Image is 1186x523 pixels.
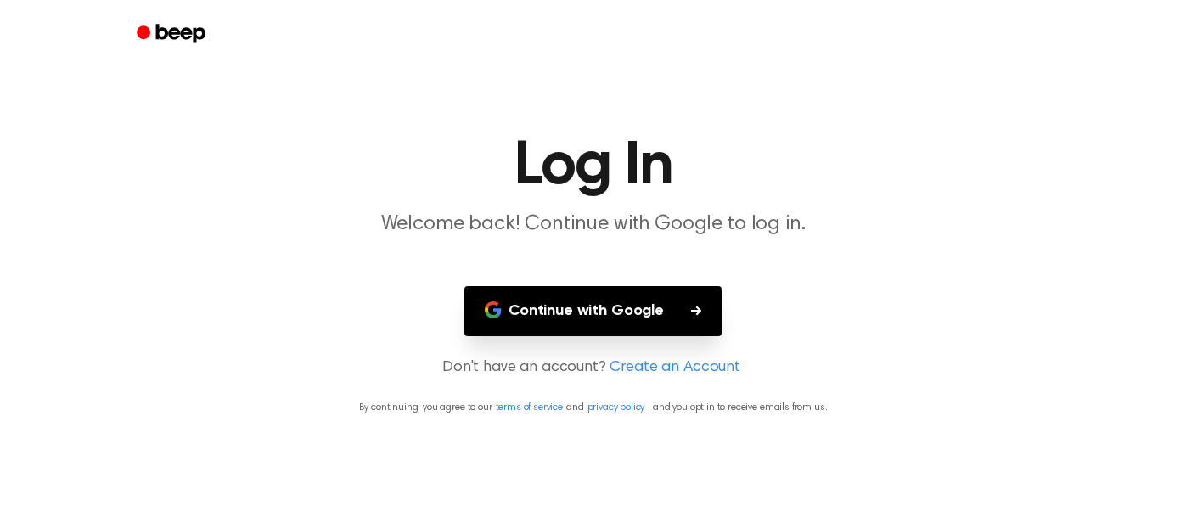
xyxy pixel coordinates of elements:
p: Welcome back! Continue with Google to log in. [267,211,919,239]
h1: Log In [159,136,1028,197]
p: By continuing, you agree to our and , and you opt in to receive emails from us. [20,400,1166,415]
a: Beep [125,18,221,51]
button: Continue with Google [464,286,722,336]
a: Create an Account [610,357,740,380]
a: privacy policy [587,402,645,413]
a: terms of service [496,402,563,413]
p: Don't have an account? [20,357,1166,380]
